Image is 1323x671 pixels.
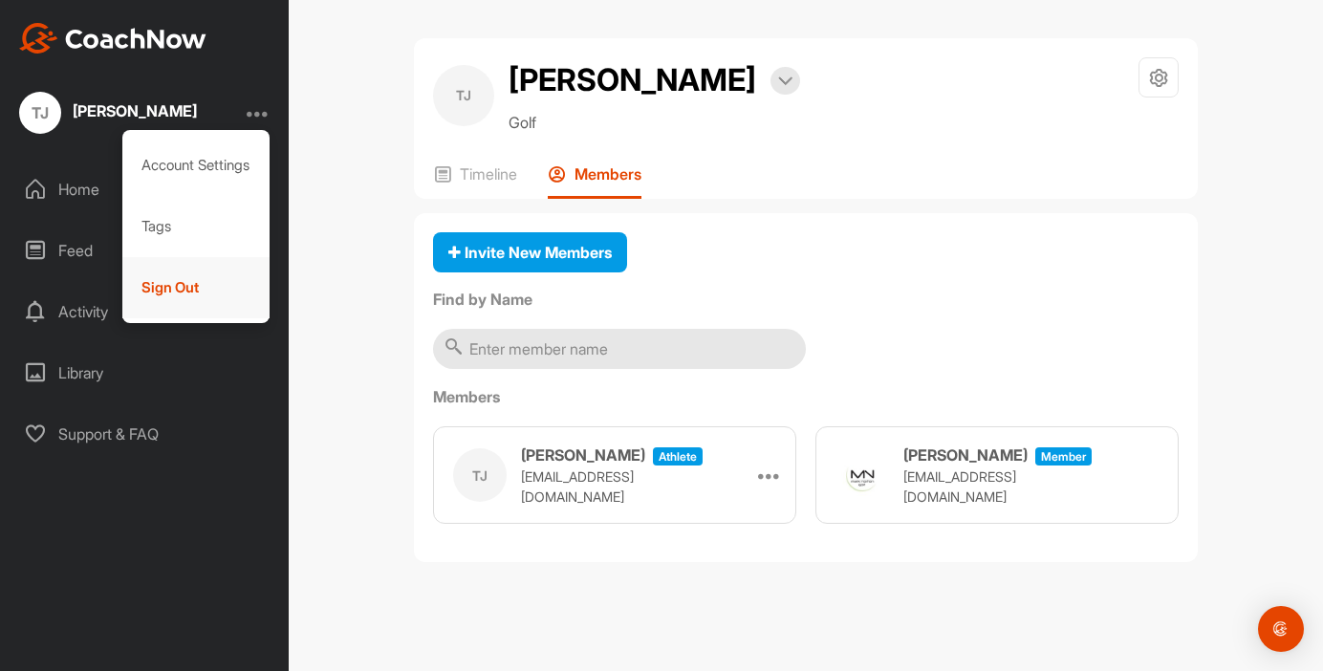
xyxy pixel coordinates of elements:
[460,164,517,184] p: Timeline
[448,243,612,262] span: Invite New Members
[433,385,1179,408] label: Members
[521,444,645,466] h3: [PERSON_NAME]
[1258,606,1304,652] div: Open Intercom Messenger
[509,111,800,134] p: Golf
[903,444,1028,466] h3: [PERSON_NAME]
[778,76,792,86] img: arrow-down
[903,466,1095,507] p: [EMAIL_ADDRESS][DOMAIN_NAME]
[433,232,627,273] button: Invite New Members
[11,410,280,458] div: Support & FAQ
[433,65,494,126] div: TJ
[835,448,889,502] img: user
[521,466,712,507] p: [EMAIL_ADDRESS][DOMAIN_NAME]
[19,92,61,134] div: TJ
[433,288,1179,311] label: Find by Name
[453,448,507,502] div: TJ
[11,288,280,335] div: Activity
[122,196,271,257] div: Tags
[73,103,197,119] div: [PERSON_NAME]
[509,57,756,103] h2: [PERSON_NAME]
[1035,447,1092,465] span: Member
[653,447,703,465] span: athlete
[19,23,206,54] img: CoachNow
[11,165,280,213] div: Home
[11,227,280,274] div: Feed
[11,349,280,397] div: Library
[575,164,641,184] p: Members
[122,135,271,196] div: Account Settings
[433,329,806,369] input: Enter member name
[122,257,271,318] div: Sign Out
